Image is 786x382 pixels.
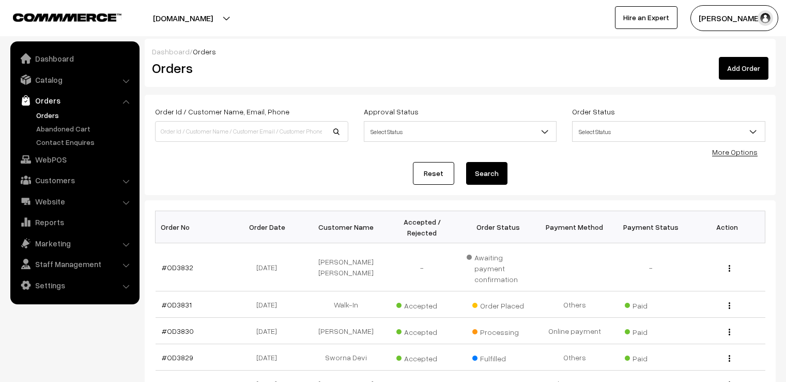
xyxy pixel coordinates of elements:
[34,123,136,134] a: Abandoned Cart
[472,324,524,337] span: Processing
[472,350,524,364] span: Fulfilled
[13,234,136,253] a: Marketing
[13,213,136,231] a: Reports
[34,137,136,148] a: Contact Enquires
[13,255,136,273] a: Staff Management
[13,13,121,21] img: COMMMERCE
[384,243,460,291] td: -
[152,60,347,76] h2: Orders
[572,106,615,117] label: Order Status
[308,291,384,318] td: Walk-In
[13,91,136,110] a: Orders
[572,121,765,142] span: Select Status
[613,243,689,291] td: -
[758,10,773,26] img: user
[13,70,136,89] a: Catalog
[396,324,448,337] span: Accepted
[729,329,730,335] img: Menu
[467,249,531,285] span: Awaiting payment confirmation
[13,171,136,189] a: Customers
[625,350,676,364] span: Paid
[460,211,537,243] th: Order Status
[396,350,448,364] span: Accepted
[396,298,448,311] span: Accepted
[232,243,308,291] td: [DATE]
[712,148,758,156] a: More Options
[193,47,216,56] span: Orders
[13,10,103,23] a: COMMMERCE
[162,300,192,309] a: #OD3831
[689,211,765,243] th: Action
[573,123,765,141] span: Select Status
[690,5,778,31] button: [PERSON_NAME]
[625,324,676,337] span: Paid
[13,49,136,68] a: Dashboard
[13,192,136,211] a: Website
[13,276,136,295] a: Settings
[536,318,613,344] td: Online payment
[413,162,454,185] a: Reset
[152,47,190,56] a: Dashboard
[364,123,557,141] span: Select Status
[232,318,308,344] td: [DATE]
[117,5,249,31] button: [DOMAIN_NAME]
[155,106,289,117] label: Order Id / Customer Name, Email, Phone
[615,6,677,29] a: Hire an Expert
[384,211,460,243] th: Accepted / Rejected
[308,211,384,243] th: Customer Name
[536,291,613,318] td: Others
[466,162,507,185] button: Search
[308,344,384,371] td: Sworna Devi
[232,211,308,243] th: Order Date
[364,121,557,142] span: Select Status
[536,211,613,243] th: Payment Method
[625,298,676,311] span: Paid
[308,243,384,291] td: [PERSON_NAME] [PERSON_NAME]
[232,344,308,371] td: [DATE]
[155,121,348,142] input: Order Id / Customer Name / Customer Email / Customer Phone
[162,327,194,335] a: #OD3830
[729,265,730,272] img: Menu
[162,353,193,362] a: #OD3829
[729,355,730,362] img: Menu
[729,302,730,309] img: Menu
[308,318,384,344] td: [PERSON_NAME]
[162,263,193,272] a: #OD3832
[13,150,136,169] a: WebPOS
[719,57,768,80] a: Add Order
[232,291,308,318] td: [DATE]
[34,110,136,121] a: Orders
[536,344,613,371] td: Others
[156,211,232,243] th: Order No
[364,106,419,117] label: Approval Status
[152,46,768,57] div: /
[613,211,689,243] th: Payment Status
[472,298,524,311] span: Order Placed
